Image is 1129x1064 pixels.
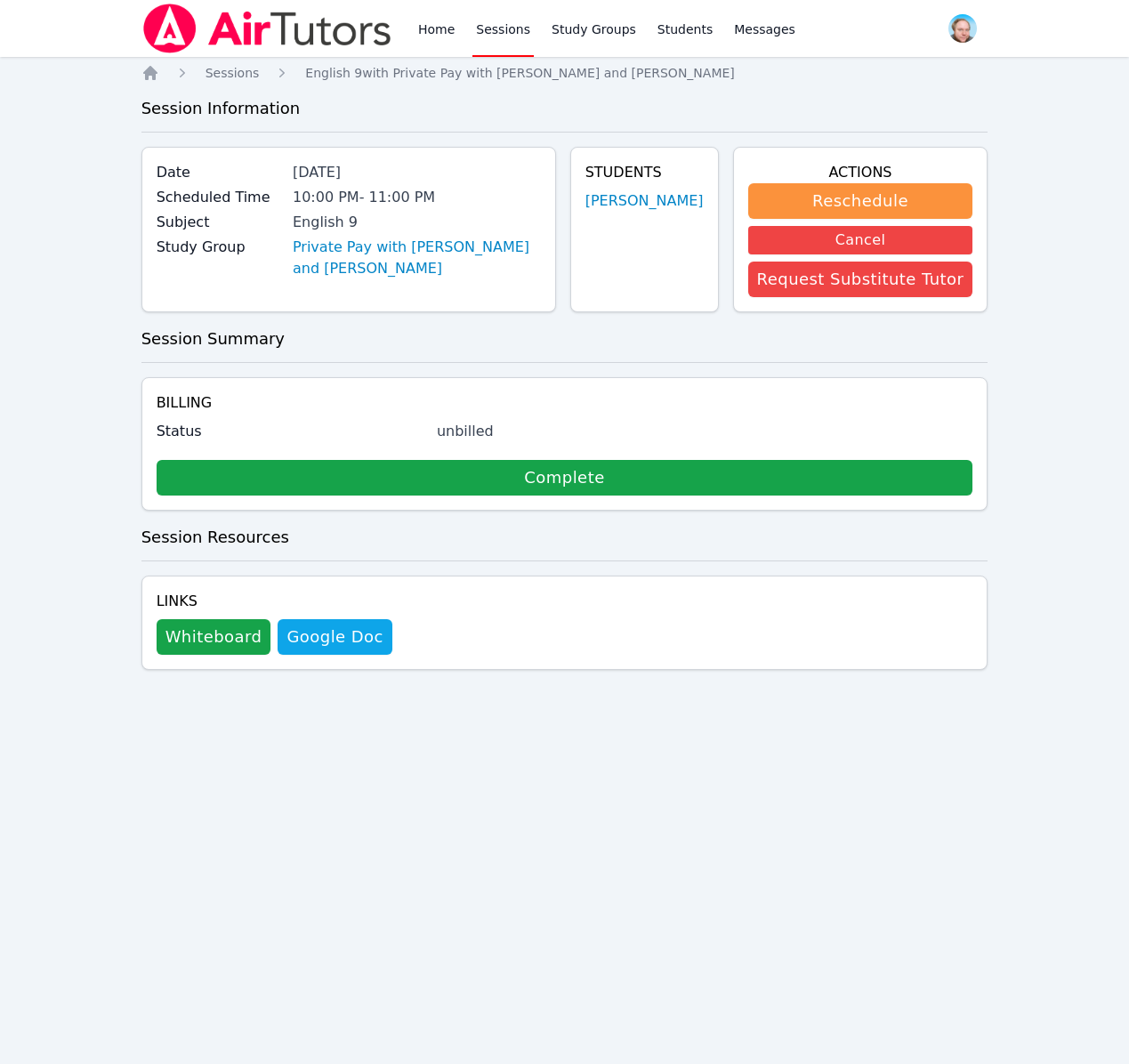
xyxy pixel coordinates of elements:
div: English 9 [293,212,541,233]
h4: Students [585,162,704,183]
h3: Session Summary [141,326,988,351]
h4: Links [157,591,392,612]
a: [PERSON_NAME] [585,190,704,212]
span: Messages [734,20,795,38]
button: Request Substitute Tutor [748,262,973,297]
div: 10:00 PM - 11:00 PM [293,187,541,208]
a: English 9with Private Pay with [PERSON_NAME] and [PERSON_NAME] [305,64,734,82]
label: Subject [157,212,282,233]
label: Study Group [157,237,282,258]
a: Private Pay with [PERSON_NAME] and [PERSON_NAME] [293,237,541,279]
h3: Session Information [141,96,988,121]
a: Sessions [206,64,260,82]
h3: Session Resources [141,525,988,550]
label: Date [157,162,282,183]
label: Scheduled Time [157,187,282,208]
button: Reschedule [748,183,973,219]
div: unbilled [437,421,973,442]
nav: Breadcrumb [141,64,988,82]
a: Google Doc [278,619,391,655]
h4: Actions [748,162,973,183]
label: Status [157,421,426,442]
a: Complete [157,460,973,496]
h4: Billing [157,392,973,414]
span: English 9 with Private Pay with [PERSON_NAME] and [PERSON_NAME] [305,66,734,80]
img: Air Tutors [141,4,393,53]
button: Cancel [748,226,973,254]
div: [DATE] [293,162,541,183]
button: Whiteboard [157,619,271,655]
span: Sessions [206,66,260,80]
